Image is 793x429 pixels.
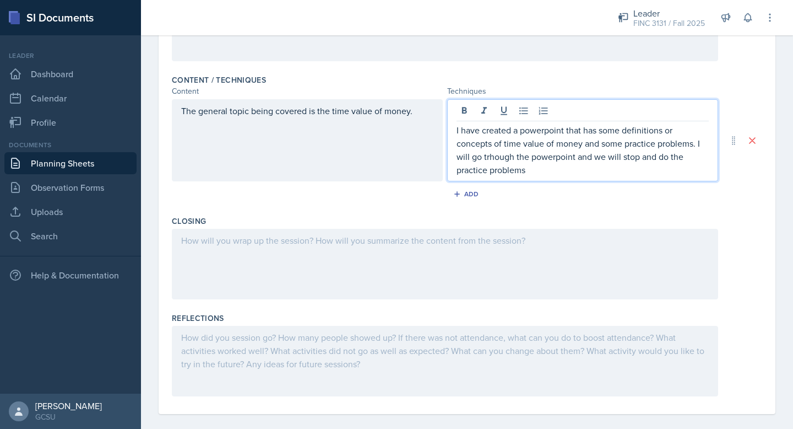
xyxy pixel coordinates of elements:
div: Content [172,85,443,97]
div: [PERSON_NAME] [35,400,102,411]
a: Profile [4,111,137,133]
label: Closing [172,216,206,227]
a: Uploads [4,201,137,223]
label: Content / Techniques [172,74,266,85]
p: The general topic being covered is the time value of money. [181,104,433,117]
div: Help & Documentation [4,264,137,286]
label: Reflections [172,313,224,324]
div: Leader [633,7,705,20]
div: Add [455,190,479,199]
div: Documents [4,140,137,150]
button: Add [449,186,485,202]
a: Calendar [4,87,137,109]
div: Leader [4,51,137,61]
a: Search [4,225,137,247]
p: I have created a powerpoint that has some definitions or concepts of time value of money and some... [457,124,709,176]
a: Planning Sheets [4,152,137,174]
div: GCSU [35,411,102,422]
a: Observation Forms [4,176,137,199]
div: Techniques [447,85,718,97]
div: FINC 3131 / Fall 2025 [633,18,705,29]
a: Dashboard [4,63,137,85]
